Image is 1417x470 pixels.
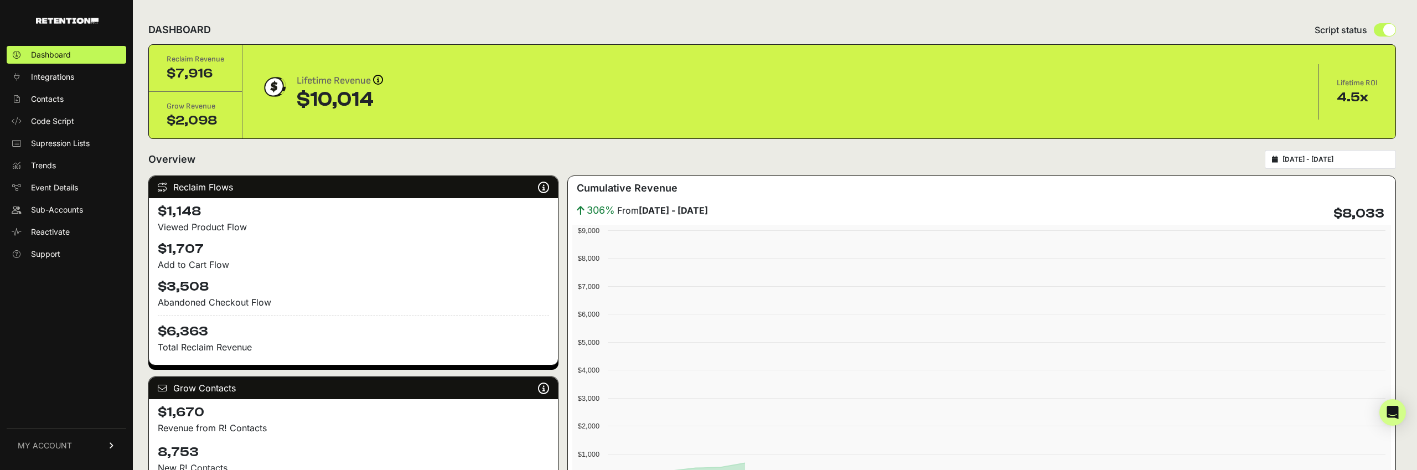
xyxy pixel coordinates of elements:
[158,240,549,258] h4: $1,707
[617,204,708,217] span: From
[577,180,678,196] h3: Cumulative Revenue
[639,205,708,216] strong: [DATE] - [DATE]
[7,46,126,64] a: Dashboard
[31,71,74,82] span: Integrations
[31,94,64,105] span: Contacts
[1333,205,1384,223] h4: $8,033
[148,152,195,167] h2: Overview
[7,90,126,108] a: Contacts
[1337,89,1378,106] div: 4.5x
[167,65,224,82] div: $7,916
[297,89,383,111] div: $10,014
[260,73,288,101] img: dollar-coin-05c43ed7efb7bc0c12610022525b4bbbb207c7efeef5aecc26f025e68dcafac9.png
[578,282,599,291] text: $7,000
[7,157,126,174] a: Trends
[578,450,599,458] text: $1,000
[578,226,599,235] text: $9,000
[297,73,383,89] div: Lifetime Revenue
[158,296,549,309] div: Abandoned Checkout Flow
[7,201,126,219] a: Sub-Accounts
[7,135,126,152] a: Supression Lists
[18,440,72,451] span: MY ACCOUNT
[31,116,74,127] span: Code Script
[7,68,126,86] a: Integrations
[158,278,549,296] h4: $3,508
[1379,399,1406,426] div: Open Intercom Messenger
[1315,23,1367,37] span: Script status
[578,254,599,262] text: $8,000
[158,404,549,421] h4: $1,670
[31,138,90,149] span: Supression Lists
[158,203,549,220] h4: $1,148
[158,316,549,340] h4: $6,363
[149,377,558,399] div: Grow Contacts
[7,223,126,241] a: Reactivate
[167,112,224,130] div: $2,098
[167,54,224,65] div: Reclaim Revenue
[31,182,78,193] span: Event Details
[149,176,558,198] div: Reclaim Flows
[158,443,549,461] h4: 8,753
[578,394,599,402] text: $3,000
[578,366,599,374] text: $4,000
[31,49,71,60] span: Dashboard
[158,258,549,271] div: Add to Cart Flow
[578,310,599,318] text: $6,000
[587,203,615,218] span: 306%
[7,179,126,197] a: Event Details
[31,226,70,237] span: Reactivate
[7,245,126,263] a: Support
[158,220,549,234] div: Viewed Product Flow
[167,101,224,112] div: Grow Revenue
[31,204,83,215] span: Sub-Accounts
[31,160,56,171] span: Trends
[158,421,549,435] p: Revenue from R! Contacts
[578,422,599,430] text: $2,000
[7,428,126,462] a: MY ACCOUNT
[158,340,549,354] p: Total Reclaim Revenue
[1337,78,1378,89] div: Lifetime ROI
[7,112,126,130] a: Code Script
[148,22,211,38] h2: DASHBOARD
[578,338,599,347] text: $5,000
[36,18,99,24] img: Retention.com
[31,249,60,260] span: Support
